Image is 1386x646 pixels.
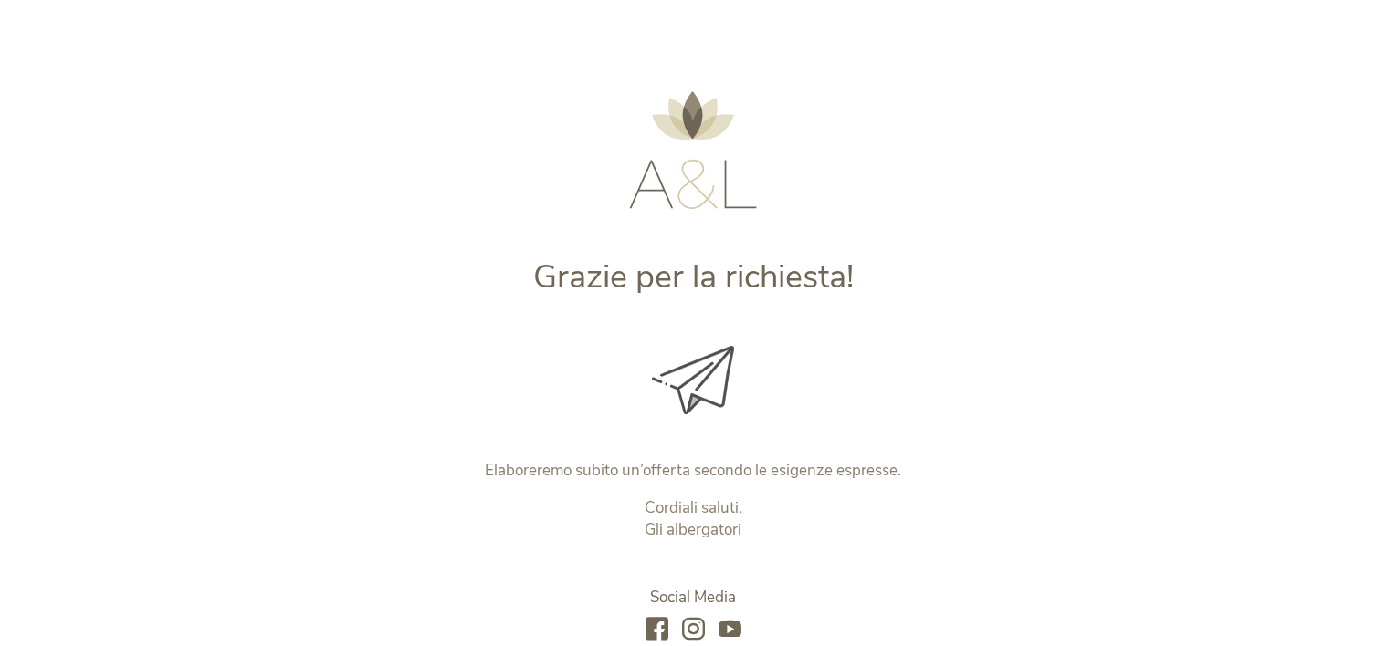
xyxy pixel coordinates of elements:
[646,618,668,642] a: facebook
[719,618,741,642] a: youtube
[652,346,734,414] img: Grazie per la richiesta!
[682,618,705,642] a: instagram
[533,255,854,299] span: Grazie per la richiesta!
[312,460,1075,482] p: Elaboreremo subito un’offerta secondo le esigenze espresse.
[650,587,736,608] span: Social Media
[629,91,757,209] img: AMONTI & LUNARIS Wellnessresort
[312,497,1075,541] p: Cordiali saluti. Gli albergatori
